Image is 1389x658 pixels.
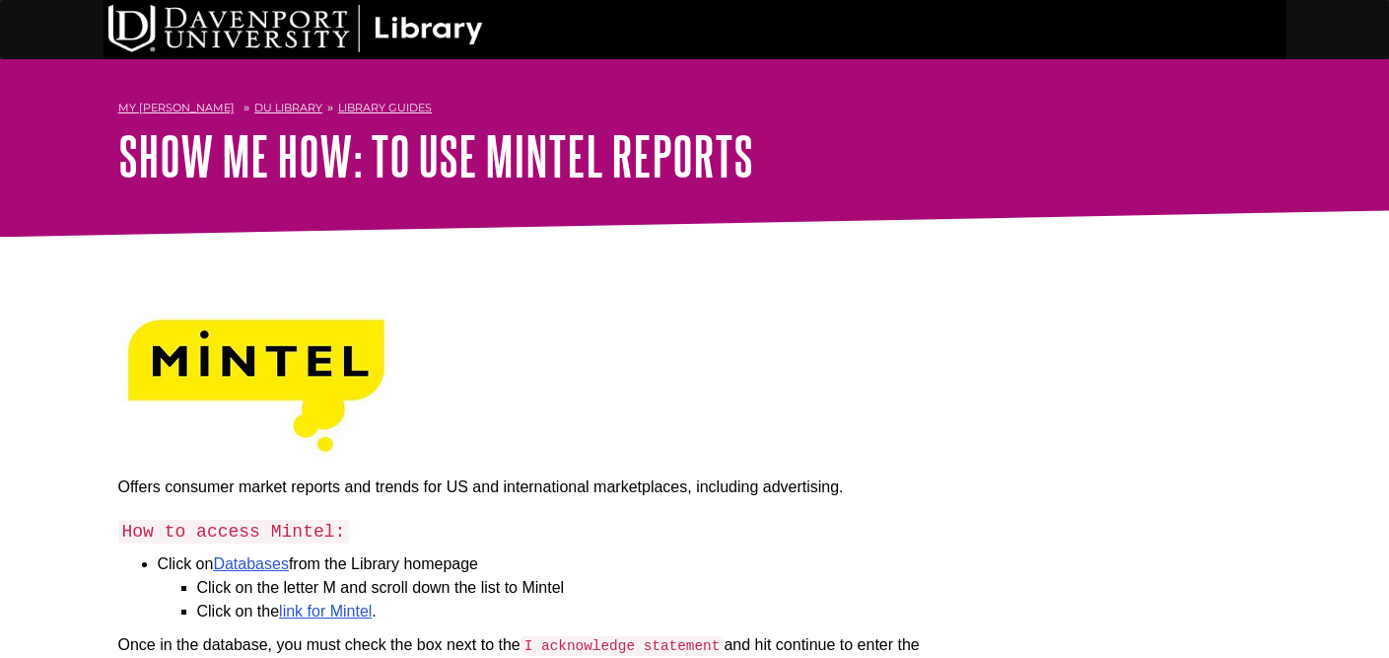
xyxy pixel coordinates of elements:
[521,636,725,656] code: I acknowledge statement
[158,552,976,623] li: Click on from the Library homepage
[279,603,372,620] a: link for Mintel
[118,100,235,116] a: My [PERSON_NAME]
[118,475,976,499] p: Offers consumer market reports and trends for US and international marketplaces, including advert...
[338,101,432,114] a: Library Guides
[213,555,289,572] a: Databases
[118,520,350,544] code: How to access Mintel:
[197,600,976,623] li: Click on the .
[118,125,753,186] a: Show Me How: To Use Mintel Reports
[118,307,394,466] img: mintel logo
[118,95,1272,126] nav: breadcrumb
[197,576,976,600] li: Click on the letter M and scroll down the list to Mintel
[254,101,322,114] a: DU Library
[108,5,483,52] img: DU Library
